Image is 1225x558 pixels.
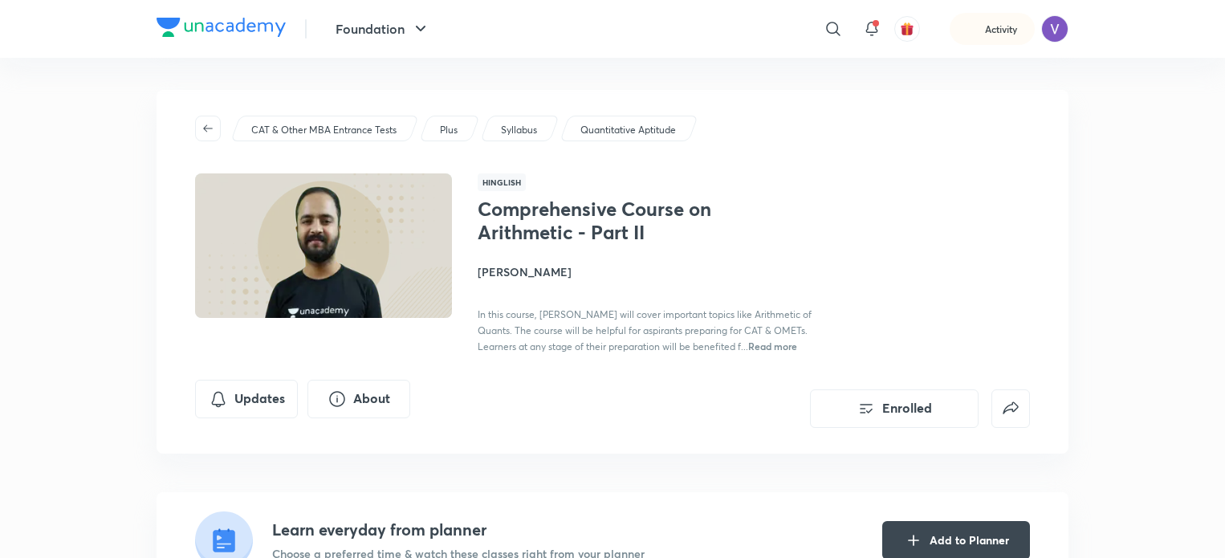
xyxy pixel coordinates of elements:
[249,123,400,137] a: CAT & Other MBA Entrance Tests
[900,22,914,36] img: avatar
[478,308,812,352] span: In this course, [PERSON_NAME] will cover important topics like Arithmetic of Quants. The course w...
[748,340,797,352] span: Read more
[478,173,526,191] span: Hinglish
[810,389,979,428] button: Enrolled
[251,123,397,137] p: CAT & Other MBA Entrance Tests
[157,18,286,37] img: Company Logo
[157,18,286,41] a: Company Logo
[437,123,461,137] a: Plus
[578,123,679,137] a: Quantitative Aptitude
[501,123,537,137] p: Syllabus
[478,198,740,244] h1: Comprehensive Course on Arithmetic - Part II
[499,123,540,137] a: Syllabus
[1041,15,1068,43] img: Vatsal Kanodia
[195,380,298,418] button: Updates
[440,123,458,137] p: Plus
[272,518,645,542] h4: Learn everyday from planner
[478,263,837,280] h4: [PERSON_NAME]
[894,16,920,42] button: avatar
[193,172,454,320] img: Thumbnail
[580,123,676,137] p: Quantitative Aptitude
[307,380,410,418] button: About
[326,13,440,45] button: Foundation
[991,389,1030,428] button: false
[966,19,980,39] img: activity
